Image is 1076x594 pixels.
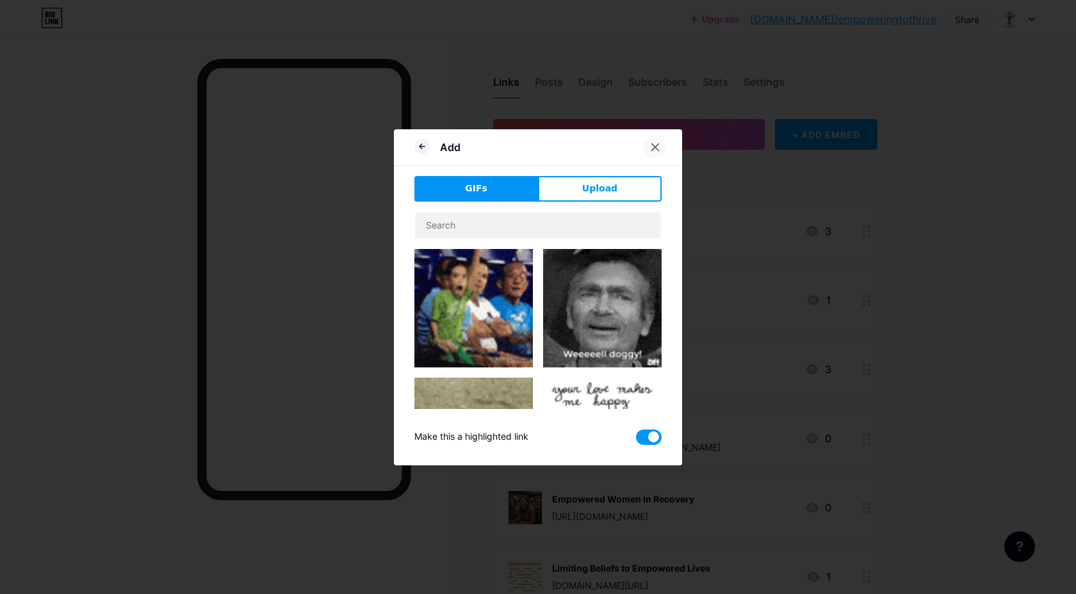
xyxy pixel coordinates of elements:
[543,378,662,496] img: Gihpy
[538,176,662,202] button: Upload
[582,182,617,195] span: Upload
[414,429,528,445] div: Make this a highlighted link
[414,176,538,202] button: GIFs
[414,378,533,589] img: Gihpy
[465,182,487,195] span: GIFs
[414,249,533,367] img: Gihpy
[440,140,461,155] div: Add
[543,249,662,367] img: Gihpy
[415,213,661,238] input: Search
